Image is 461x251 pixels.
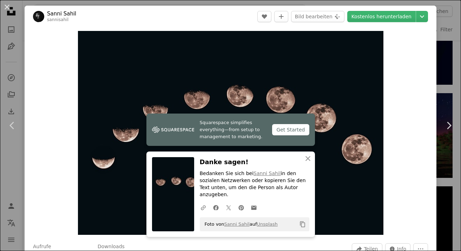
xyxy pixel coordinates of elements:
a: Via E-Mail teilen teilen [248,200,260,214]
a: Sanni Sahil [224,221,250,227]
span: Foto von auf [201,219,278,230]
a: Squarespace simplifies everything—from setup to management to marketing.Get Started [146,114,315,146]
button: Zu Kollektion hinzufügen [274,11,288,22]
a: Unsplash [257,221,277,227]
button: In die Zwischenablage kopieren [297,218,309,230]
a: Auf Twitter teilen [222,200,235,214]
img: Zum Profil von Sanni Sahil [33,11,44,22]
button: Gefällt mir [257,11,271,22]
img: Mond Illustration [78,31,383,235]
a: sannisahil [47,17,68,22]
a: Auf Facebook teilen [210,200,222,214]
h3: Downloads [98,243,125,250]
p: Bedanken Sie sich bei in den sozialen Netzwerken oder kopieren Sie den Text unten, um den die Per... [200,170,309,198]
img: file-1747939142011-51e5cc87e3c9 [152,124,194,135]
a: Kostenlos herunterladen [347,11,416,22]
h3: Danke sagen! [200,157,309,167]
a: Sanni Sahil [47,10,76,17]
a: Weiter [436,92,461,159]
div: Get Started [272,124,309,135]
span: Squarespace simplifies everything—from setup to management to marketing. [200,119,267,140]
a: Auf Pinterest teilen [235,200,248,214]
h3: Aufrufe [33,243,51,250]
button: Downloadgröße auswählen [416,11,428,22]
a: Sanni Sahil [253,170,281,176]
button: Dieses Bild heranzoomen [78,31,383,235]
button: Bild bearbeiten [291,11,344,22]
